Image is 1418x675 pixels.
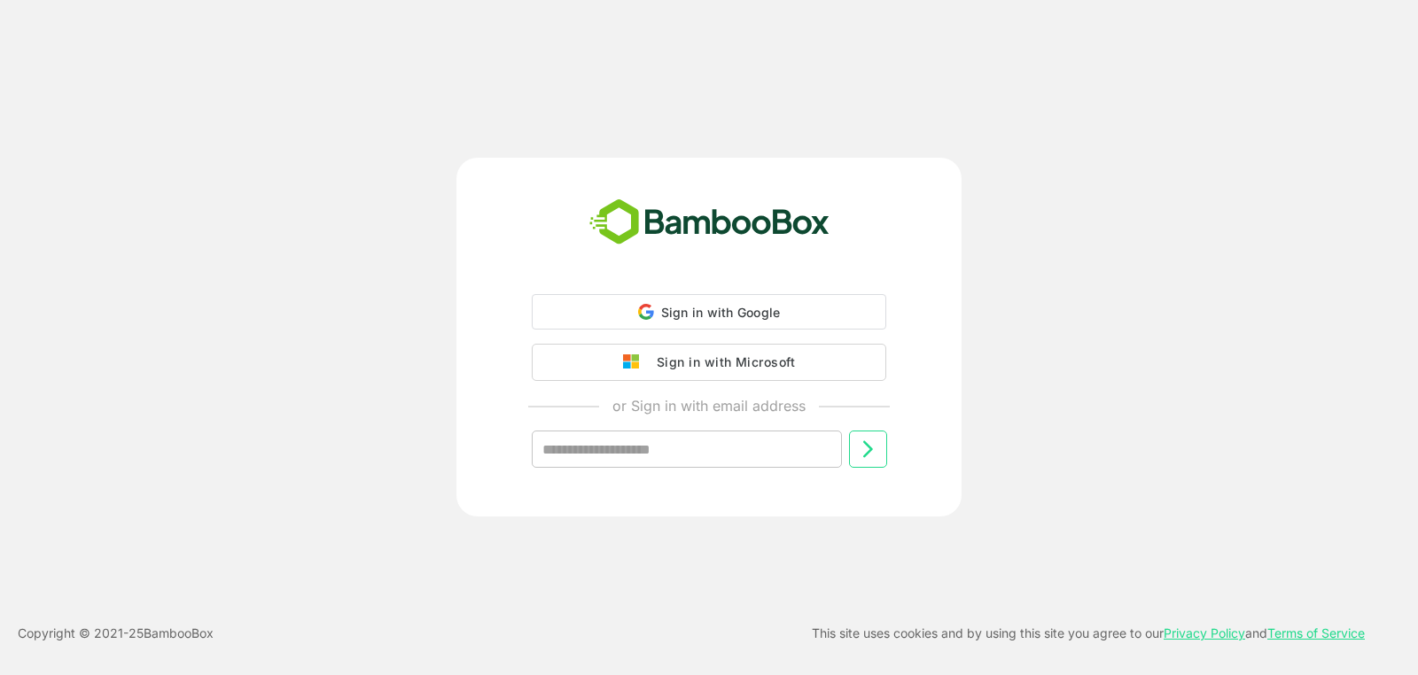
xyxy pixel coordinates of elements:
[661,305,781,320] span: Sign in with Google
[623,354,648,370] img: google
[612,395,806,416] p: or Sign in with email address
[580,193,839,252] img: bamboobox
[532,344,886,381] button: Sign in with Microsoft
[648,351,795,374] div: Sign in with Microsoft
[532,294,886,330] div: Sign in with Google
[812,623,1365,644] p: This site uses cookies and by using this site you agree to our and
[1164,625,1245,640] a: Privacy Policy
[18,623,214,644] p: Copyright © 2021- 25 BambooBox
[1267,625,1365,640] a: Terms of Service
